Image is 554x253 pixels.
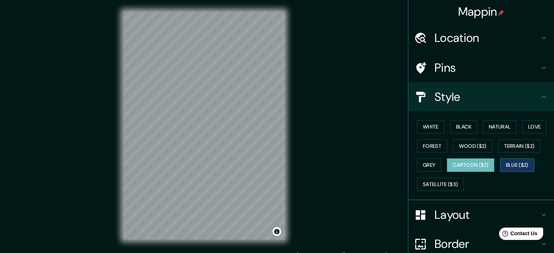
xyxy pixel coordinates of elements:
button: Blue ($2) [500,158,534,172]
button: Black [450,120,478,134]
div: Layout [408,200,554,229]
button: Terrain ($2) [498,139,541,153]
h4: Border [435,237,539,251]
h4: Pins [435,60,539,75]
button: Cartoon ($2) [447,158,494,172]
button: Wood ($2) [453,139,492,153]
div: Location [408,23,554,52]
h4: Layout [435,207,539,222]
button: Satellite ($3) [417,178,464,191]
iframe: Help widget launcher [489,225,546,245]
h4: Style [435,90,539,104]
canvas: Map [123,12,285,240]
button: Toggle attribution [272,227,281,236]
button: Grey [417,158,441,172]
img: pin-icon.png [498,10,504,16]
button: Love [522,120,546,134]
h4: Mappin [458,4,504,19]
button: Natural [483,120,516,134]
div: Pins [408,53,554,82]
h4: Location [435,31,539,45]
button: White [417,120,444,134]
button: Forest [417,139,447,153]
div: Style [408,82,554,111]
